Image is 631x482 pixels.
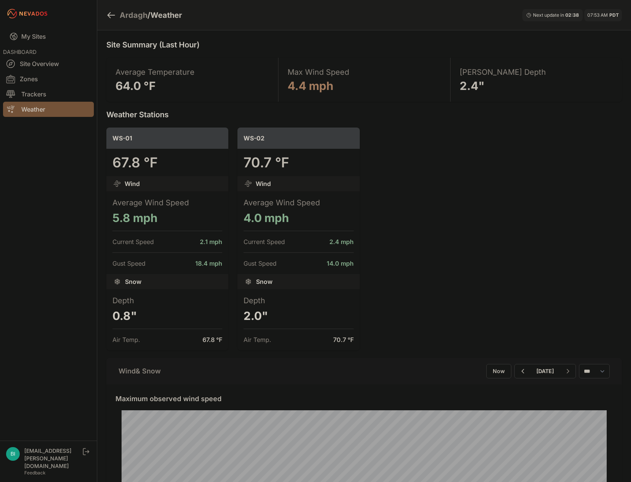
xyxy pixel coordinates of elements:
div: WS-02 [237,128,359,149]
dd: 5.8 mph [112,211,222,225]
dd: 67.8 °F [112,155,222,170]
dt: Gust Speed [112,259,145,268]
a: Weather [3,102,94,117]
span: Next update in [533,12,564,18]
a: Site Overview [3,56,94,71]
span: Max Wind Speed [288,68,349,77]
a: Feedback [24,470,46,476]
dt: Current Speed [244,237,285,246]
dd: 67.8 °F [202,335,222,344]
button: Now [486,364,511,378]
span: 2.4" [460,79,485,93]
div: [EMAIL_ADDRESS][PERSON_NAME][DOMAIN_NAME] [24,447,81,470]
dd: 18.4 mph [195,259,222,268]
div: WS-01 [106,128,228,149]
span: 64.0 °F [115,79,156,93]
dd: 2.4 mph [329,237,354,246]
span: Snow [125,277,141,286]
dd: 4.0 mph [244,211,353,225]
h2: Weather Stations [106,109,622,120]
span: 07:53 AM [587,12,608,18]
button: [DATE] [530,364,560,378]
nav: Breadcrumb [106,5,182,25]
span: Average Temperature [115,68,195,77]
dd: 2.0" [244,309,353,323]
dd: 2.1 mph [200,237,222,246]
span: Snow [256,277,272,286]
dd: 14.0 mph [327,259,354,268]
img: Nevados [6,8,49,20]
span: 4.4 mph [288,79,334,93]
dt: Average Wind Speed [112,197,222,208]
dt: Current Speed [112,237,154,246]
h3: Weather [150,10,182,20]
dt: Air Temp. [112,335,140,344]
a: Trackers [3,87,94,102]
span: DASHBOARD [3,49,36,55]
div: 02 : 38 [565,12,579,18]
img: bill.nichols@longroadenergy.com [6,447,20,461]
a: Ardagh [120,10,147,20]
span: PDT [609,12,619,18]
a: My Sites [3,27,94,46]
span: Wind [125,179,140,188]
dt: Average Wind Speed [244,197,353,208]
dd: 70.7 °F [333,335,354,344]
dd: 70.7 °F [244,155,353,170]
a: Zones [3,71,94,87]
div: Wind & Snow [119,366,161,376]
dt: Air Temp. [244,335,271,344]
div: Maximum observed wind speed [106,384,622,404]
dt: Depth [112,295,222,306]
dd: 0.8" [112,309,222,323]
span: [PERSON_NAME] Depth [460,68,546,77]
span: / [147,10,150,20]
dt: Gust Speed [244,259,277,268]
dt: Depth [244,295,353,306]
h2: Site Summary (Last Hour) [106,39,622,50]
span: Wind [256,179,271,188]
